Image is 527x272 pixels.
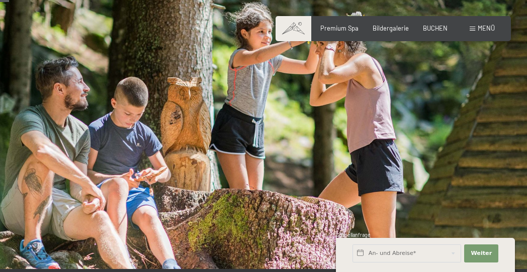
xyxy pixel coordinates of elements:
[464,244,498,262] button: Weiter
[478,24,495,32] span: Menü
[373,24,409,32] a: Bildergalerie
[423,24,448,32] a: BUCHEN
[336,232,371,238] span: Schnellanfrage
[471,249,492,257] span: Weiter
[320,24,359,32] a: Premium Spa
